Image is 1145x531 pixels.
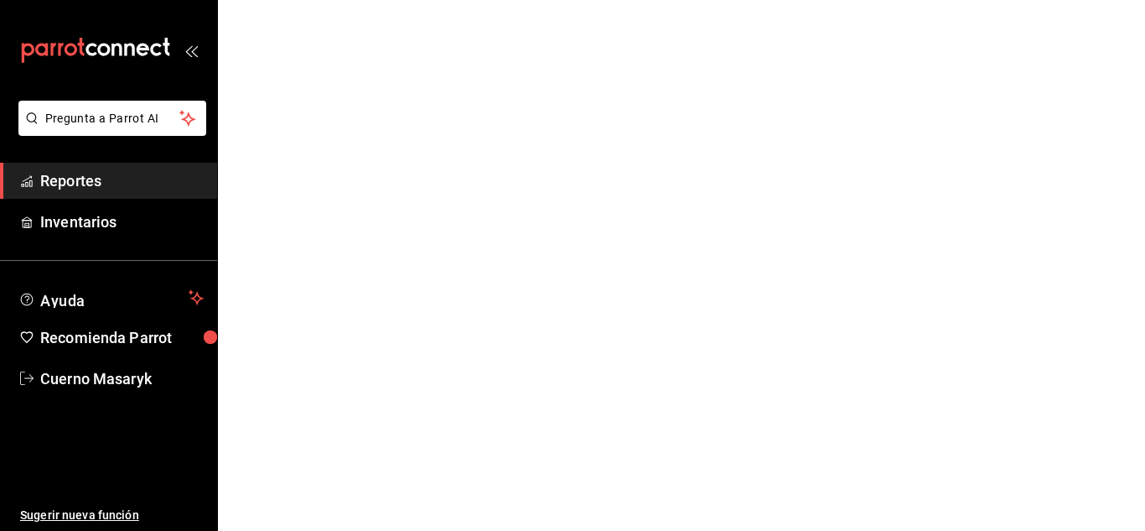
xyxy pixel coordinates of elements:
button: Pregunta a Parrot AI [18,101,206,136]
a: Pregunta a Parrot AI [12,122,206,139]
span: Recomienda Parrot [40,326,204,349]
span: Inventarios [40,211,204,233]
span: Cuerno Masaryk [40,367,204,390]
span: Ayuda [40,288,182,308]
span: Reportes [40,169,204,192]
span: Pregunta a Parrot AI [45,110,180,128]
span: Sugerir nueva función [20,507,204,524]
button: open_drawer_menu [184,44,198,57]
